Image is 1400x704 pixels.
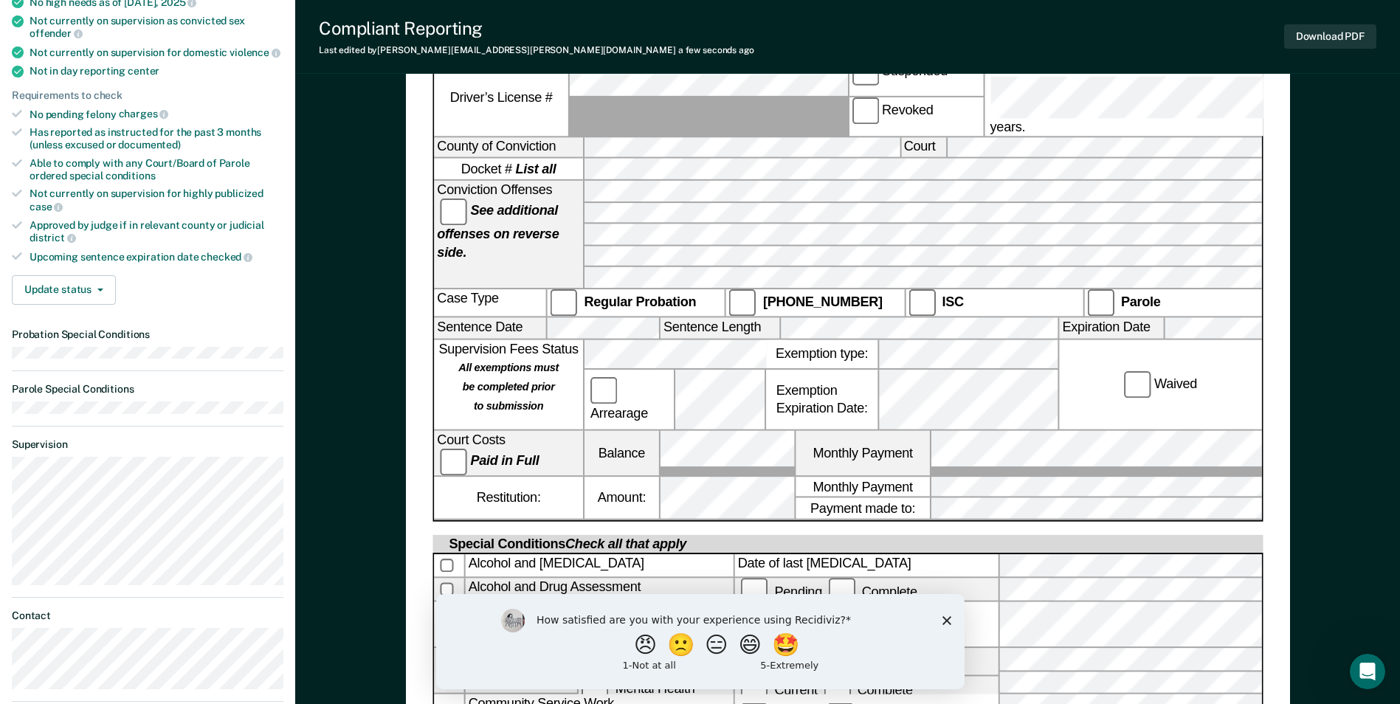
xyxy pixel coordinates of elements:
[852,98,878,125] input: Revoked
[737,682,820,697] label: Current
[106,170,156,182] span: conditions
[1087,289,1114,316] input: Parole
[766,370,877,429] div: Exemption Expiration Date:
[30,187,283,213] div: Not currently on supervision for highly publicized
[796,430,930,475] label: Monthly Payment
[678,45,754,55] span: a few seconds ago
[30,157,283,182] div: Able to comply with any Court/Board of Parole ordered special
[434,430,583,475] div: Court Costs
[740,579,767,605] input: Pending
[446,535,689,553] div: Special Conditions
[579,677,734,703] label: Mental Health
[12,610,283,622] dt: Contact
[30,27,83,39] span: offender
[942,294,963,309] strong: ISC
[470,453,539,468] strong: Paid in Full
[437,204,559,260] strong: See additional offenses on reverse side.
[661,318,779,338] label: Sentence Length
[230,46,280,58] span: violence
[796,498,930,519] label: Payment made to:
[1121,370,1200,397] label: Waived
[465,579,733,601] div: Alcohol and Drug Assessment
[1124,370,1151,397] input: Waived
[12,438,283,451] dt: Supervision
[900,137,945,157] label: Court
[30,232,76,244] span: district
[128,65,159,77] span: center
[12,275,116,305] button: Update status
[30,108,283,121] div: No pending felony
[825,584,920,598] label: Complete
[30,201,63,213] span: case
[319,45,754,55] div: Last edited by [PERSON_NAME][EMAIL_ADDRESS][PERSON_NAME][DOMAIN_NAME]
[465,554,733,576] div: Alcohol and [MEDICAL_DATA]
[461,160,556,178] span: Docket #
[587,377,671,422] label: Arrearage
[908,289,934,316] input: ISC
[734,554,997,576] label: Date of last [MEDICAL_DATA]
[763,294,883,309] strong: [PHONE_NUMBER]
[12,89,283,102] div: Requirements to check
[585,430,659,475] label: Balance
[584,294,696,309] strong: Regular Probation
[30,126,283,151] div: Has reported as instructed for the past 3 months (unless excused or
[30,219,283,244] div: Approved by judge if in relevant county or judicial
[729,289,756,316] input: [PHONE_NUMBER]
[828,579,855,605] input: Complete
[582,677,608,703] input: Mental Health
[585,477,659,519] label: Amount:
[30,46,283,59] div: Not currently on supervision for domestic
[434,289,545,316] div: Case Type
[30,15,283,40] div: Not currently on supervision as convicted sex
[550,289,576,316] input: Regular Probation
[319,18,754,39] div: Compliant Reporting
[796,477,930,497] label: Monthly Payment
[849,98,983,137] label: Revoked
[434,58,568,136] label: Driver’s License #
[565,536,686,551] span: Check all that apply
[434,181,583,288] div: Conviction Offenses
[118,139,180,151] span: documented)
[201,251,252,263] span: checked
[1121,294,1161,309] strong: Parole
[740,677,767,703] input: Current
[434,318,545,338] label: Sentence Date
[12,328,283,341] dt: Probation Special Conditions
[30,65,283,77] div: Not in day reporting
[737,584,824,598] label: Pending
[849,58,983,97] label: Suspended
[824,677,850,703] input: Complete
[440,448,466,474] input: Paid in Full
[30,250,283,263] div: Upcoming sentence expiration date
[12,383,283,396] dt: Parole Special Conditions
[766,339,877,367] label: Exemption type:
[434,137,583,157] label: County of Conviction
[458,360,559,413] strong: All exemptions must be completed prior to submission
[434,339,583,429] div: Supervision Fees Status
[1284,24,1376,49] button: Download PDF
[821,682,916,697] label: Complete
[436,594,965,689] iframe: Survey by Kim from Recidiviz
[515,162,556,176] strong: List all
[1059,318,1163,338] label: Expiration Date
[119,108,169,120] span: charges
[990,76,1396,118] input: for years.
[1350,654,1385,689] iframe: Intercom live chat
[590,377,617,404] input: Arrearage
[987,58,1399,136] label: for years.
[434,477,583,519] div: Restitution:
[440,199,466,225] input: See additional offenses on reverse side.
